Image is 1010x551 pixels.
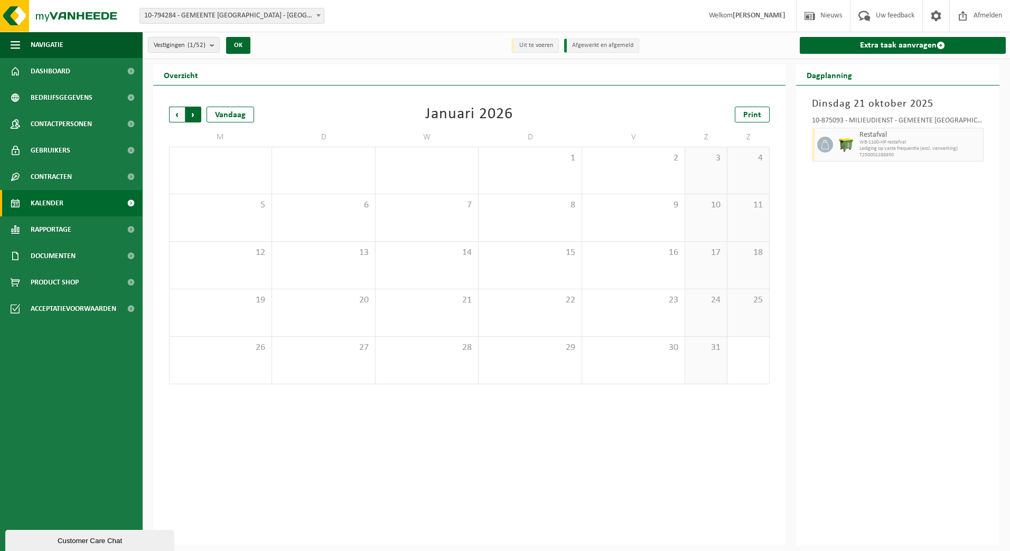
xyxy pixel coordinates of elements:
[685,128,727,147] td: Z
[484,153,576,164] span: 1
[587,247,679,259] span: 16
[31,84,92,111] span: Bedrijfsgegevens
[277,247,369,259] span: 13
[587,294,679,306] span: 23
[812,96,984,112] h3: Dinsdag 21 oktober 2025
[859,152,981,158] span: T250002288850
[31,216,71,243] span: Rapportage
[859,131,981,139] span: Restafval
[796,64,863,85] h2: Dagplanning
[31,269,79,296] span: Product Shop
[381,247,473,259] span: 14
[277,199,369,211] span: 6
[727,128,770,147] td: Z
[484,199,576,211] span: 8
[31,137,70,164] span: Gebruikers
[175,342,266,354] span: 26
[140,8,324,23] span: 10-794284 - GEMEENTE BEVEREN - BEVEREN-WAAS
[812,117,984,128] div: 10-875093 - MILIEUDIENST - GEMEENTE [GEOGRAPHIC_DATA] - KOSTENPLAATS 12 - [GEOGRAPHIC_DATA]-[GEOG...
[859,146,981,152] span: Lediging op vaste frequentie (excl. verwerking)
[175,199,266,211] span: 5
[511,39,559,53] li: Uit te voeren
[484,294,576,306] span: 22
[587,153,679,164] span: 2
[31,58,70,84] span: Dashboard
[381,294,473,306] span: 21
[277,342,369,354] span: 27
[153,64,209,85] h2: Overzicht
[226,37,250,54] button: OK
[154,37,205,53] span: Vestigingen
[169,128,272,147] td: M
[376,128,479,147] td: W
[169,107,185,122] span: Vorige
[735,107,770,122] a: Print
[690,153,722,164] span: 3
[859,139,981,146] span: WB-1100-HP restafval
[381,199,473,211] span: 7
[484,247,576,259] span: 15
[272,128,375,147] td: D
[733,12,785,20] strong: [PERSON_NAME]
[185,107,201,122] span: Volgende
[733,199,764,211] span: 11
[690,342,722,354] span: 31
[139,8,324,24] span: 10-794284 - GEMEENTE BEVEREN - BEVEREN-WAAS
[479,128,582,147] td: D
[800,37,1006,54] a: Extra taak aanvragen
[582,128,685,147] td: V
[188,42,205,49] count: (1/52)
[564,39,639,53] li: Afgewerkt en afgemeld
[31,296,116,322] span: Acceptatievoorwaarden
[31,111,92,137] span: Contactpersonen
[743,111,761,119] span: Print
[381,342,473,354] span: 28
[484,342,576,354] span: 29
[690,199,722,211] span: 10
[733,294,764,306] span: 25
[690,247,722,259] span: 17
[587,199,679,211] span: 9
[31,190,63,216] span: Kalender
[5,528,176,551] iframe: chat widget
[277,294,369,306] span: 20
[425,107,513,122] div: Januari 2026
[838,137,854,153] img: WB-1100-HPE-GN-50
[31,164,72,190] span: Contracten
[31,243,76,269] span: Documenten
[175,247,266,259] span: 12
[175,294,266,306] span: 19
[690,294,722,306] span: 24
[733,247,764,259] span: 18
[733,153,764,164] span: 4
[148,37,220,53] button: Vestigingen(1/52)
[587,342,679,354] span: 30
[31,32,63,58] span: Navigatie
[207,107,254,122] div: Vandaag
